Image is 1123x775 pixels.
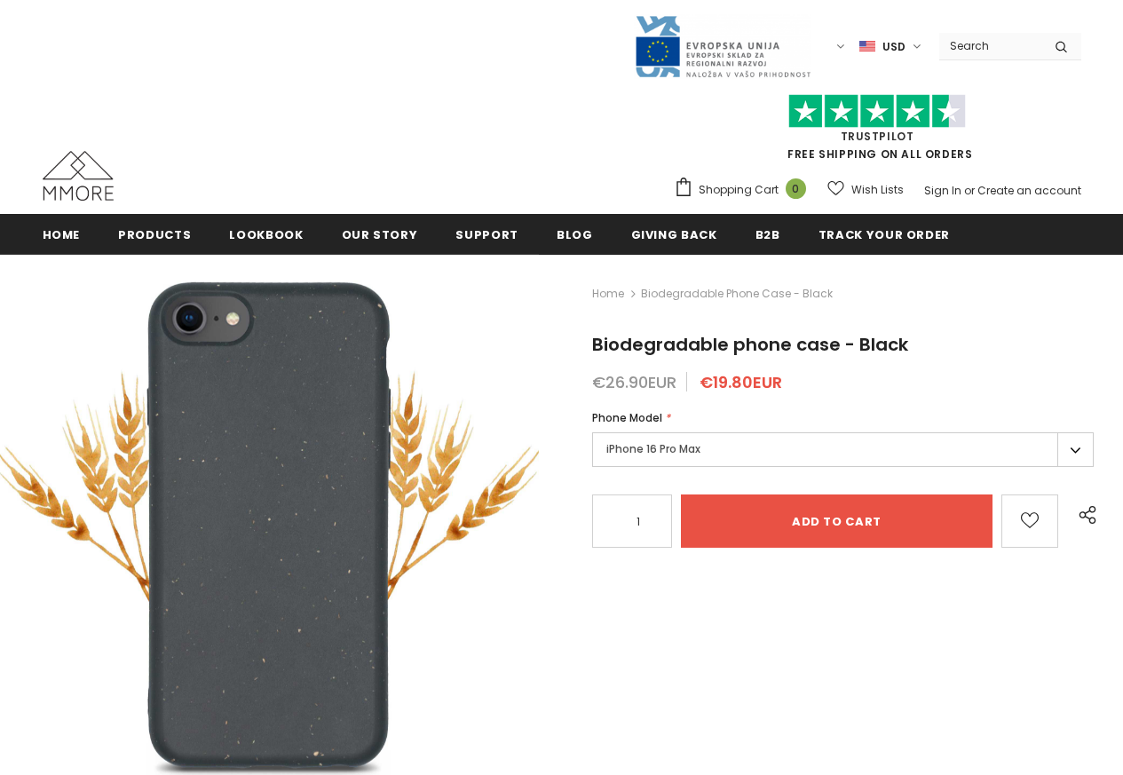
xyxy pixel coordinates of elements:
[786,178,806,199] span: 0
[674,177,815,203] a: Shopping Cart 0
[700,371,782,393] span: €19.80EUR
[118,214,191,254] a: Products
[557,226,593,243] span: Blog
[859,39,875,54] img: USD
[788,94,966,129] img: Trust Pilot Stars
[455,226,518,243] span: support
[827,174,904,205] a: Wish Lists
[342,226,418,243] span: Our Story
[964,183,975,198] span: or
[455,214,518,254] a: support
[592,332,908,357] span: Biodegradable phone case - Black
[43,214,81,254] a: Home
[699,181,779,199] span: Shopping Cart
[631,226,717,243] span: Giving back
[681,494,993,548] input: Add to cart
[342,214,418,254] a: Our Story
[592,410,662,425] span: Phone Model
[592,283,624,304] a: Home
[924,183,961,198] a: Sign In
[841,129,914,144] a: Trustpilot
[634,14,811,79] img: Javni Razpis
[557,214,593,254] a: Blog
[851,181,904,199] span: Wish Lists
[819,214,950,254] a: Track your order
[674,102,1081,162] span: FREE SHIPPING ON ALL ORDERS
[939,33,1041,59] input: Search Site
[977,183,1081,198] a: Create an account
[882,38,906,56] span: USD
[634,38,811,53] a: Javni Razpis
[641,283,833,304] span: Biodegradable phone case - Black
[631,214,717,254] a: Giving back
[43,226,81,243] span: Home
[229,214,303,254] a: Lookbook
[118,226,191,243] span: Products
[592,371,676,393] span: €26.90EUR
[229,226,303,243] span: Lookbook
[819,226,950,243] span: Track your order
[592,432,1094,467] label: iPhone 16 Pro Max
[755,214,780,254] a: B2B
[755,226,780,243] span: B2B
[43,151,114,201] img: MMORE Cases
